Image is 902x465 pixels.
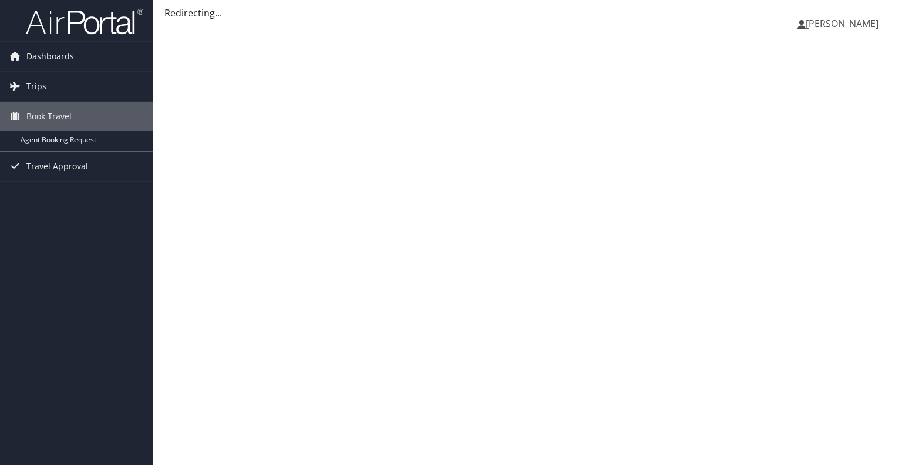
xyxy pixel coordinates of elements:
[806,17,879,30] span: [PERSON_NAME]
[26,102,72,131] span: Book Travel
[26,152,88,181] span: Travel Approval
[797,6,890,41] a: [PERSON_NAME]
[164,6,890,20] div: Redirecting...
[26,72,46,101] span: Trips
[26,8,143,35] img: airportal-logo.png
[26,42,74,71] span: Dashboards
